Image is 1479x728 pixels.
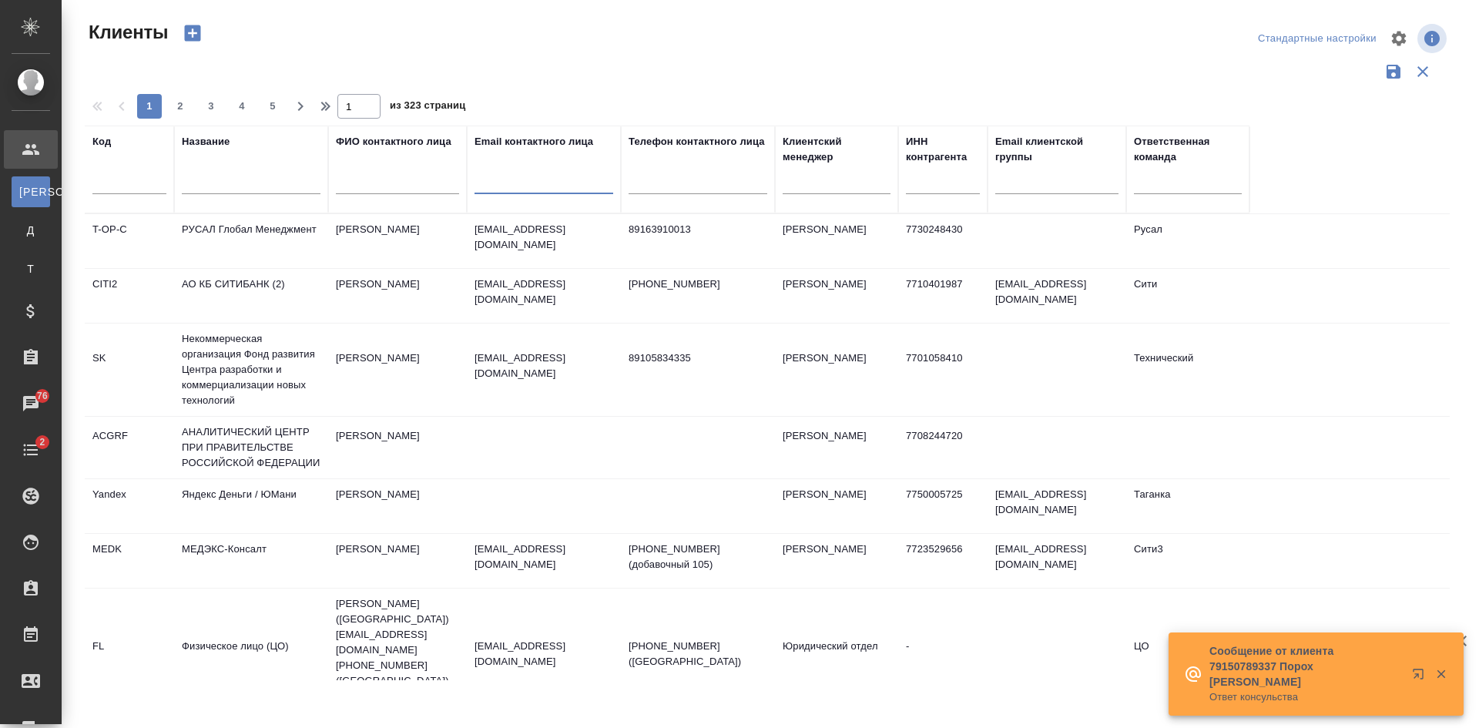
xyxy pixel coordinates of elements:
div: Код [92,134,111,149]
span: 2 [168,99,193,114]
span: из 323 страниц [390,96,465,119]
td: [PERSON_NAME] [328,214,467,268]
td: МЕДЭКС-Консалт [174,534,328,588]
td: 7723529656 [898,534,988,588]
td: [PERSON_NAME] [775,214,898,268]
div: Email контактного лица [475,134,593,149]
a: 2 [4,431,58,469]
td: MEDK [85,534,174,588]
div: ИНН контрагента [906,134,980,165]
p: [EMAIL_ADDRESS][DOMAIN_NAME] [475,639,613,669]
button: Открыть в новой вкладке [1403,659,1440,696]
span: 2 [30,434,54,450]
span: 4 [230,99,254,114]
a: Д [12,215,50,246]
button: 4 [230,94,254,119]
p: [EMAIL_ADDRESS][DOMAIN_NAME] [475,277,613,307]
td: Сити3 [1126,534,1249,588]
td: Юридический отдел [775,631,898,685]
td: Русал [1126,214,1249,268]
td: [PERSON_NAME] [328,269,467,323]
td: РУСАЛ Глобал Менеджмент [174,214,328,268]
span: 76 [28,388,57,404]
td: [PERSON_NAME] [775,343,898,397]
div: Клиентский менеджер [783,134,890,165]
div: Телефон контактного лица [629,134,765,149]
button: Создать [174,20,211,46]
td: [PERSON_NAME] [775,269,898,323]
span: Д [19,223,42,238]
td: [EMAIL_ADDRESS][DOMAIN_NAME] [988,269,1126,323]
a: [PERSON_NAME] [12,176,50,207]
td: FL [85,631,174,685]
span: 5 [260,99,285,114]
button: 2 [168,94,193,119]
td: 7730248430 [898,214,988,268]
p: [PHONE_NUMBER] (добавочный 105) [629,542,767,572]
td: ACGRF [85,421,174,475]
td: [PERSON_NAME] [328,343,467,397]
td: Яндекс Деньги / ЮМани [174,479,328,533]
td: CITI2 [85,269,174,323]
span: Клиенты [85,20,168,45]
td: Некоммерческая организация Фонд развития Центра разработки и коммерциализации новых технологий [174,324,328,416]
span: Посмотреть информацию [1417,24,1450,53]
td: SK [85,343,174,397]
td: Yandex [85,479,174,533]
a: Т [12,253,50,284]
span: Настроить таблицу [1380,20,1417,57]
td: АНАЛИТИЧЕСКИЙ ЦЕНТР ПРИ ПРАВИТЕЛЬСТВЕ РОССИЙСКОЙ ФЕДЕРАЦИИ [174,417,328,478]
span: [PERSON_NAME] [19,184,42,200]
span: Т [19,261,42,277]
div: Email клиентской группы [995,134,1118,165]
p: [PHONE_NUMBER] [629,277,767,292]
td: Физическое лицо (ЦО) [174,631,328,685]
a: 76 [4,384,58,423]
td: [PERSON_NAME] [328,534,467,588]
button: 5 [260,94,285,119]
p: [PHONE_NUMBER] ([GEOGRAPHIC_DATA]) [629,639,767,669]
td: 7701058410 [898,343,988,397]
td: [PERSON_NAME] [775,534,898,588]
td: ЦО [1126,631,1249,685]
td: 7710401987 [898,269,988,323]
p: 89105834335 [629,351,767,366]
td: Сити [1126,269,1249,323]
td: Технический [1126,343,1249,397]
p: [EMAIL_ADDRESS][DOMAIN_NAME] [475,351,613,381]
td: 7708244720 [898,421,988,475]
td: [PERSON_NAME] [775,479,898,533]
div: Название [182,134,230,149]
p: Сообщение от клиента 79150789337 Порох [PERSON_NAME] [1209,643,1402,689]
p: Ответ консульства [1209,689,1402,705]
td: [PERSON_NAME] [328,479,467,533]
td: Таганка [1126,479,1249,533]
td: 7750005725 [898,479,988,533]
p: [EMAIL_ADDRESS][DOMAIN_NAME] [475,222,613,253]
td: [EMAIL_ADDRESS][DOMAIN_NAME] [988,479,1126,533]
p: 89163910013 [629,222,767,237]
div: split button [1254,27,1380,51]
button: 3 [199,94,223,119]
p: [EMAIL_ADDRESS][DOMAIN_NAME] [475,542,613,572]
button: Сохранить фильтры [1379,57,1408,86]
td: - [898,631,988,685]
td: [EMAIL_ADDRESS][DOMAIN_NAME] [988,534,1126,588]
span: 3 [199,99,223,114]
div: ФИО контактного лица [336,134,451,149]
td: [PERSON_NAME] [328,421,467,475]
td: [PERSON_NAME] [775,421,898,475]
td: T-OP-C [85,214,174,268]
button: Закрыть [1425,667,1457,681]
td: [PERSON_NAME] ([GEOGRAPHIC_DATA]) [EMAIL_ADDRESS][DOMAIN_NAME] [PHONE_NUMBER] ([GEOGRAPHIC_DATA])... [328,589,467,727]
div: Ответственная команда [1134,134,1242,165]
td: АО КБ СИТИБАНК (2) [174,269,328,323]
button: Сбросить фильтры [1408,57,1437,86]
